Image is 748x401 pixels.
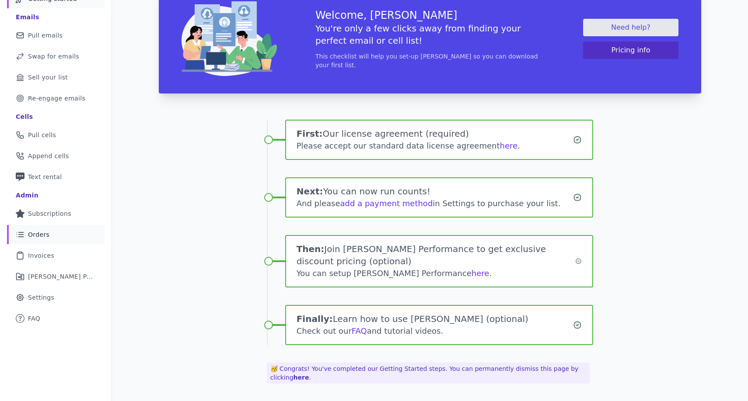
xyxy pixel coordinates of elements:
[472,269,489,278] a: here
[297,267,575,280] div: You can setup [PERSON_NAME] Performance .
[182,1,277,76] img: img
[583,41,678,59] button: Pricing info
[16,13,39,21] div: Emails
[28,230,49,239] span: Orders
[28,52,79,61] span: Swap for emails
[7,225,105,244] a: Orders
[7,246,105,265] a: Invoices
[7,146,105,166] a: Append cells
[294,374,309,381] a: here
[315,22,545,47] h5: You're only a few clicks away from finding your perfect email or cell list!
[28,272,94,281] span: [PERSON_NAME] Performance
[340,199,433,208] a: add a payment method
[7,125,105,145] a: Pull cells
[7,267,105,286] a: [PERSON_NAME] Performance
[28,293,54,302] span: Settings
[7,47,105,66] a: Swap for emails
[28,152,69,160] span: Append cells
[16,191,38,200] div: Admin
[297,197,573,210] div: And please in Settings to purchase your list.
[267,363,590,384] p: 🥳 Congrats! You've completed our Getting Started steps. You can permanently dismiss this page by ...
[297,325,573,337] div: Check out our and tutorial videos.
[28,31,63,40] span: Pull emails
[28,131,56,139] span: Pull cells
[7,204,105,223] a: Subscriptions
[7,68,105,87] a: Sell your list
[28,209,71,218] span: Subscriptions
[28,94,85,103] span: Re-engage emails
[297,314,333,324] span: Finally:
[297,244,325,254] span: Then:
[315,8,545,22] h3: Welcome, [PERSON_NAME]
[297,185,573,197] h1: You can now run counts!
[352,326,367,335] a: FAQ
[7,288,105,307] a: Settings
[16,112,33,121] div: Cells
[297,128,573,140] h1: Our license agreement (required)
[7,309,105,328] a: FAQ
[315,52,545,69] p: This checklist will help you set-up [PERSON_NAME] so you can download your first list.
[28,173,62,181] span: Text rental
[28,314,40,323] span: FAQ
[297,140,573,152] div: Please accept our standard data license agreement
[7,26,105,45] a: Pull emails
[297,243,575,267] h1: Join [PERSON_NAME] Performance to get exclusive discount pricing (optional)
[28,73,68,82] span: Sell your list
[7,89,105,108] a: Re-engage emails
[583,19,678,36] a: Need help?
[28,251,54,260] span: Invoices
[297,313,573,325] h1: Learn how to use [PERSON_NAME] (optional)
[297,186,323,197] span: Next:
[297,128,323,139] span: First:
[7,167,105,187] a: Text rental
